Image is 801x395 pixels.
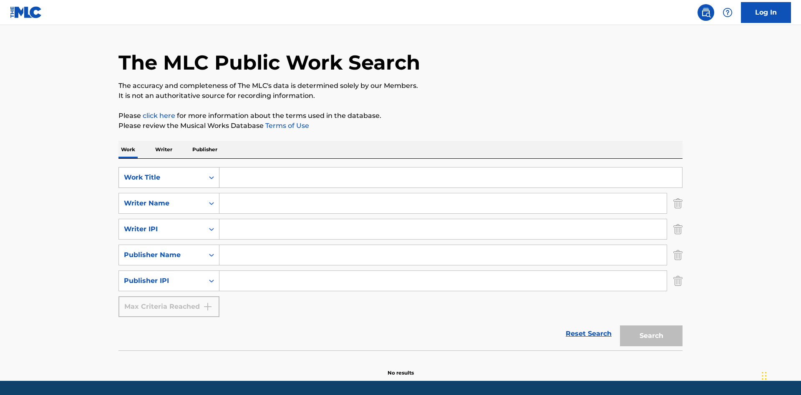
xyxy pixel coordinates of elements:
div: Publisher Name [124,250,199,260]
p: Please for more information about the terms used in the database. [118,111,683,121]
h1: The MLC Public Work Search [118,50,420,75]
div: Publisher IPI [124,276,199,286]
p: No results [388,359,414,377]
div: Drag [762,363,767,388]
div: Help [719,4,736,21]
a: click here [143,112,175,120]
div: Writer Name [124,198,199,208]
a: Reset Search [562,325,616,343]
p: Publisher [190,141,220,158]
div: Writer IPI [124,224,199,234]
p: It is not an authoritative source for recording information. [118,91,683,101]
p: Writer [153,141,175,158]
a: Log In [741,2,791,23]
img: Delete Criterion [673,245,683,265]
img: search [701,7,711,17]
img: Delete Criterion [673,270,683,291]
a: Terms of Use [264,122,309,130]
iframe: Chat Widget [759,355,801,395]
a: Public Search [698,4,714,21]
form: Search Form [118,167,683,350]
img: Delete Criterion [673,219,683,240]
p: Please review the Musical Works Database [118,121,683,131]
p: Work [118,141,138,158]
img: MLC Logo [10,6,42,18]
p: The accuracy and completeness of The MLC's data is determined solely by our Members. [118,81,683,91]
img: help [723,7,733,17]
div: Work Title [124,172,199,182]
img: Delete Criterion [673,193,683,214]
